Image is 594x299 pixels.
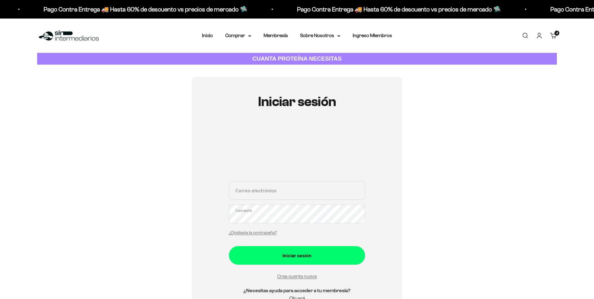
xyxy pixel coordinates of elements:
[353,33,392,38] a: Ingreso Miembros
[229,94,365,109] h1: Iniciar sesión
[556,32,558,35] span: 4
[37,53,557,65] a: CUANTA PROTEÍNA NECESITAS
[229,230,277,235] a: ¿Olvidaste la contraseña?
[264,33,288,38] a: Membresía
[295,4,499,14] p: Pago Contra Entrega 🚚 Hasta 60% de descuento vs precios de mercado 🛸
[277,274,317,279] a: Crea cuenta nueva
[229,246,365,265] button: Iniciar sesión
[202,33,213,38] a: Inicio
[300,32,340,40] summary: Sobre Nosotros
[229,127,365,174] iframe: Social Login Buttons
[241,251,353,259] div: Iniciar sesión
[42,4,246,14] p: Pago Contra Entrega 🚚 Hasta 60% de descuento vs precios de mercado 🛸
[252,55,342,62] strong: CUANTA PROTEÍNA NECESITAS
[229,287,365,295] h5: ¿Necesitas ayuda para acceder a tu membresía?
[225,32,251,40] summary: Comprar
